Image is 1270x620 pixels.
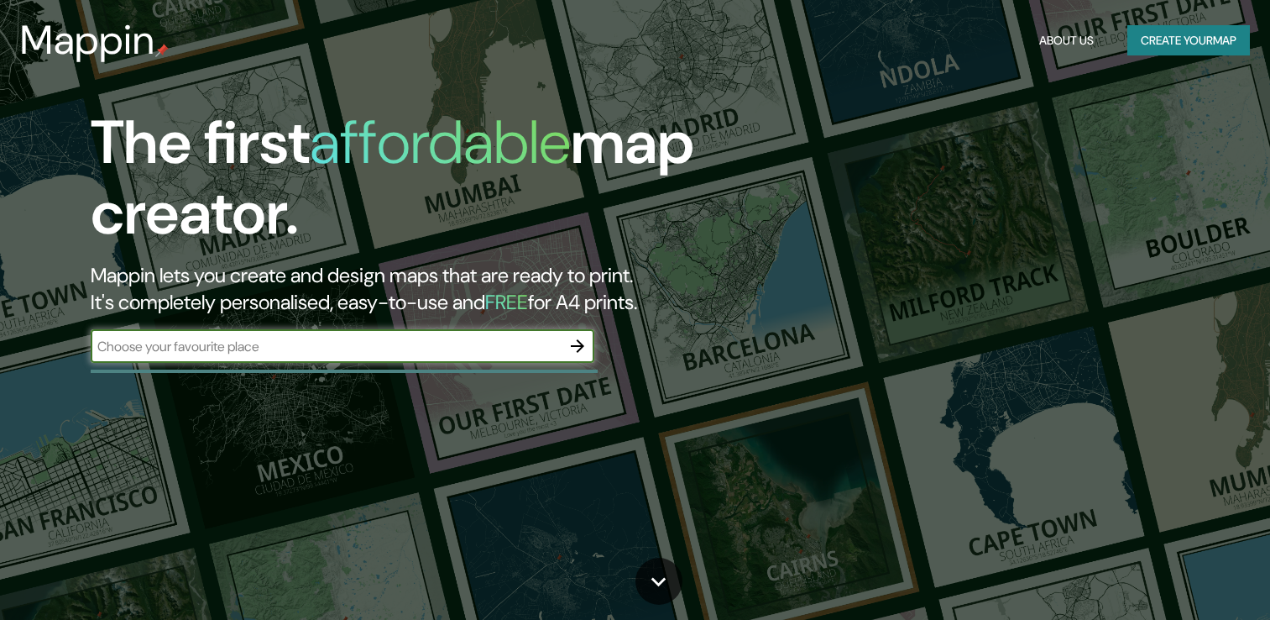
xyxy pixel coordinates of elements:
h1: The first map creator. [91,108,726,262]
h5: FREE [485,289,528,315]
button: Create yourmap [1127,25,1250,56]
img: mappin-pin [155,44,169,57]
h2: Mappin lets you create and design maps that are ready to print. It's completely personalised, eas... [91,262,726,316]
h1: affordable [310,103,571,181]
input: Choose your favourite place [91,337,561,356]
button: About Us [1032,25,1100,56]
h3: Mappin [20,17,155,64]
